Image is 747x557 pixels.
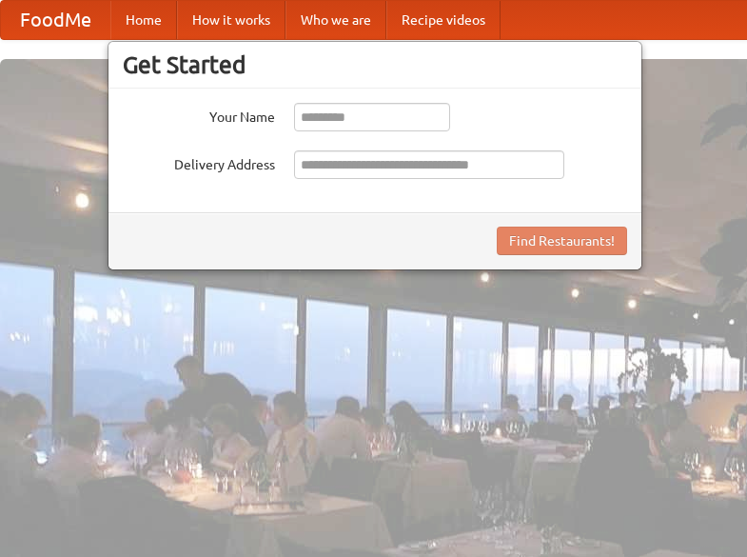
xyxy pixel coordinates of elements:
[123,150,275,174] label: Delivery Address
[285,1,386,39] a: Who we are
[497,227,627,255] button: Find Restaurants!
[123,103,275,127] label: Your Name
[110,1,177,39] a: Home
[386,1,501,39] a: Recipe videos
[123,50,627,79] h3: Get Started
[1,1,110,39] a: FoodMe
[177,1,285,39] a: How it works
